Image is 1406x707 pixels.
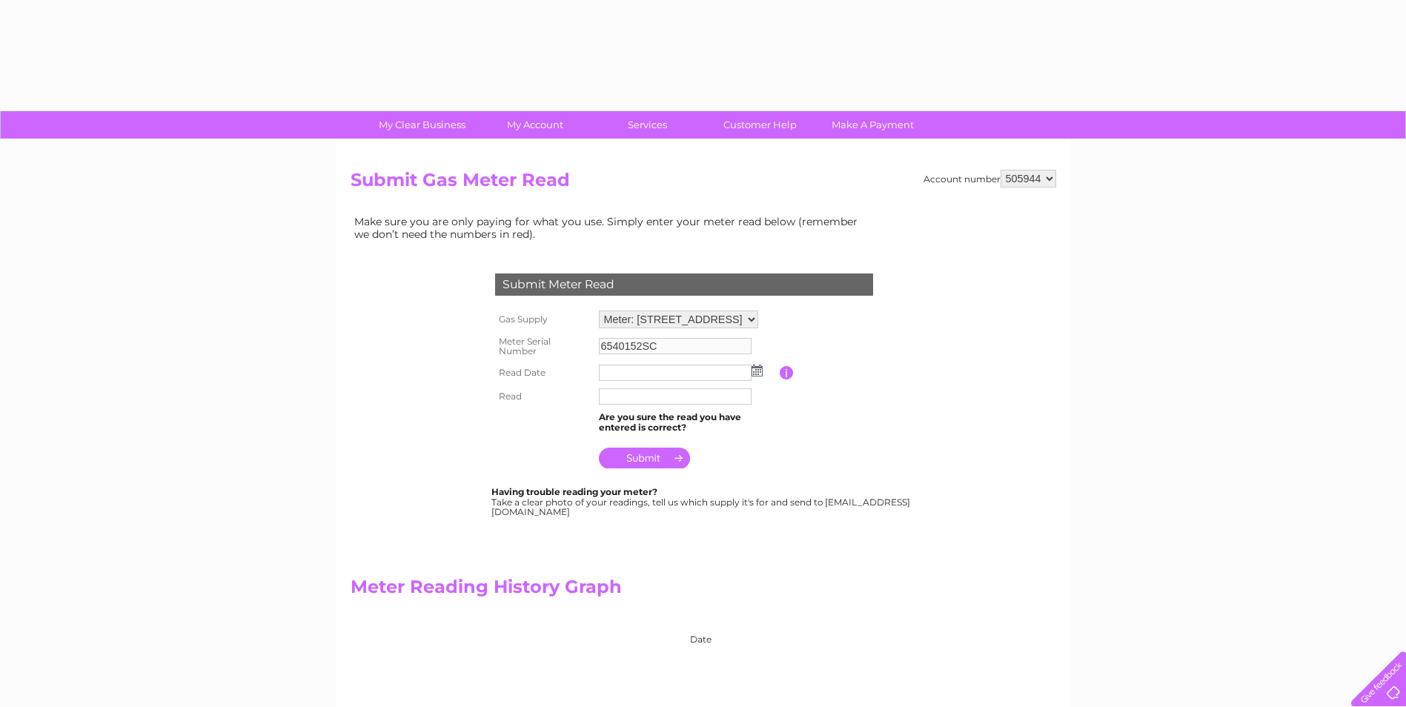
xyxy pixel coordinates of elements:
a: My Clear Business [361,111,483,139]
input: Information [780,366,794,379]
div: Date [454,620,869,645]
th: Read [491,385,595,408]
img: ... [752,365,763,376]
th: Gas Supply [491,307,595,332]
div: Take a clear photo of your readings, tell us which supply it's for and send to [EMAIL_ADDRESS][DO... [491,487,912,517]
h2: Meter Reading History Graph [351,577,869,605]
a: Make A Payment [812,111,934,139]
input: Submit [599,448,690,468]
td: Make sure you are only paying for what you use. Simply enter your meter read below (remember we d... [351,212,869,243]
a: Customer Help [699,111,821,139]
h2: Submit Gas Meter Read [351,170,1056,198]
a: Services [586,111,709,139]
b: Having trouble reading your meter? [491,486,657,497]
div: Account number [923,170,1056,187]
th: Read Date [491,361,595,385]
td: Are you sure the read you have entered is correct? [595,408,780,437]
div: Submit Meter Read [495,273,873,296]
a: My Account [474,111,596,139]
th: Meter Serial Number [491,332,595,362]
